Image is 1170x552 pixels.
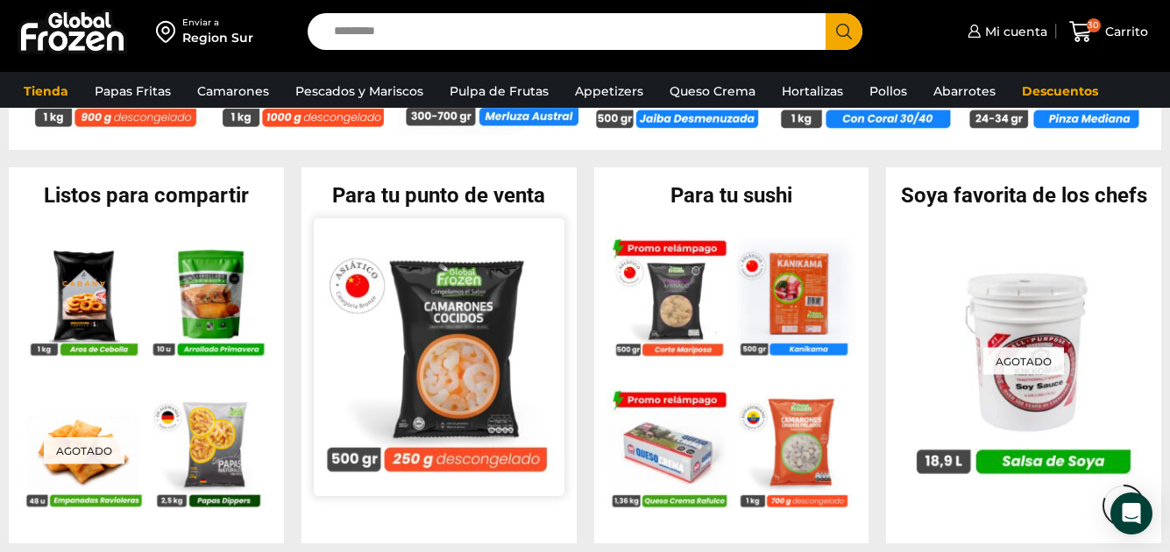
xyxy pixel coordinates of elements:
span: Mi cuenta [981,23,1047,40]
div: Region Sur [182,29,253,46]
p: Agotado [44,436,124,464]
div: Enviar a [182,17,253,29]
p: Agotado [983,347,1064,374]
h2: Listos para compartir [9,185,284,206]
h2: Soya favorita de los chefs [886,185,1161,206]
a: Descuentos [1013,74,1107,108]
a: Appetizers [566,74,652,108]
span: Carrito [1101,23,1148,40]
a: Pescados y Mariscos [287,74,432,108]
img: address-field-icon.svg [156,17,182,46]
a: Papas Fritas [86,74,180,108]
span: 30 [1087,18,1101,32]
a: 30 Carrito [1065,11,1152,53]
button: Search button [826,13,862,50]
a: Abarrotes [925,74,1004,108]
h2: Para tu punto de venta [301,185,577,206]
h2: Para tu sushi [594,185,869,206]
a: Tienda [15,74,77,108]
div: Open Intercom Messenger [1110,492,1152,534]
a: Mi cuenta [963,14,1047,49]
a: Camarones [188,74,278,108]
a: Hortalizas [773,74,852,108]
a: Queso Crema [661,74,764,108]
a: Pulpa de Frutas [441,74,557,108]
a: Pollos [861,74,916,108]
